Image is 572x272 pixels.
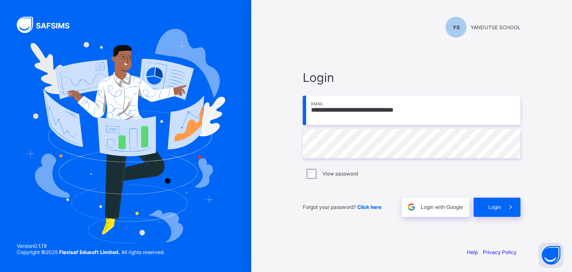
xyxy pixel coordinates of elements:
a: Help [467,249,478,255]
a: Click here [357,204,381,210]
span: Forgot your password? [303,204,381,210]
span: Login with Google [421,204,463,210]
span: Copyright © 2025 All rights reserved. [17,249,165,255]
img: Hero Image [26,29,225,243]
strong: Flexisaf Edusoft Limited. [59,249,120,255]
img: google.396cfc9801f0270233282035f929180a.svg [407,202,416,212]
span: YS [453,24,460,31]
span: Login [303,70,520,85]
span: YANDUTSE SCHOOL [471,24,520,31]
a: Privacy Policy [483,249,517,255]
label: View password [322,170,358,177]
img: SAFSIMS Logo [17,17,80,33]
span: Login [488,204,501,210]
span: Version 0.1.19 [17,243,165,249]
button: Open asap [539,243,564,268]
